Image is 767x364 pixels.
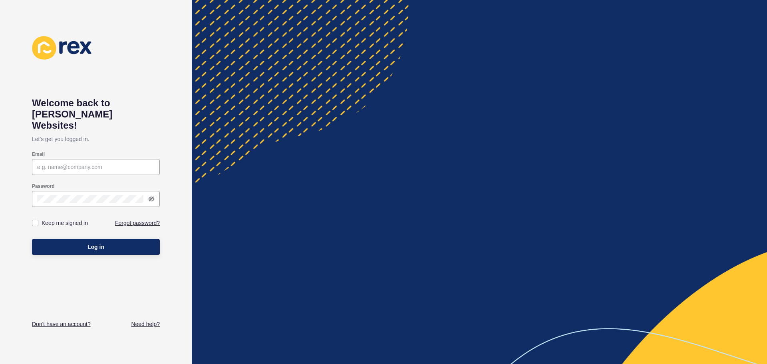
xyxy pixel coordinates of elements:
[32,97,160,131] h1: Welcome back to [PERSON_NAME] Websites!
[32,131,160,147] p: Let's get you logged in.
[131,320,160,328] a: Need help?
[87,243,104,251] span: Log in
[32,320,91,328] a: Don't have an account?
[115,219,160,227] a: Forgot password?
[32,151,45,157] label: Email
[37,163,155,171] input: e.g. name@company.com
[32,239,160,255] button: Log in
[42,219,88,227] label: Keep me signed in
[32,183,55,189] label: Password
